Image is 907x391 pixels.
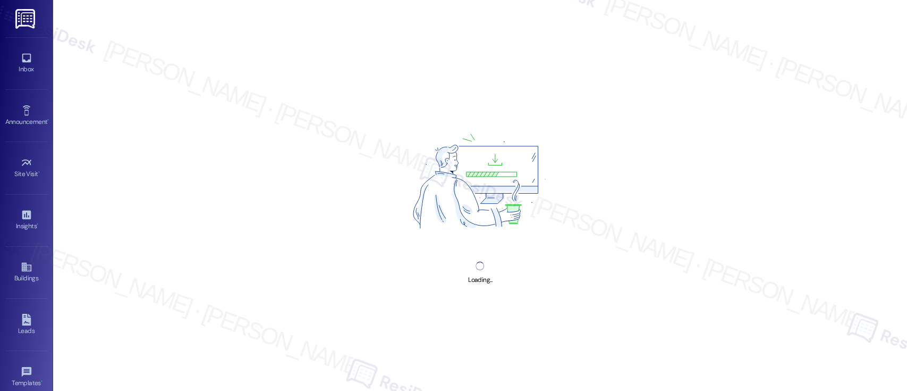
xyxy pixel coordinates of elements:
[5,258,48,287] a: Buildings
[5,49,48,78] a: Inbox
[5,311,48,339] a: Leads
[15,9,37,29] img: ResiDesk Logo
[37,221,38,228] span: •
[41,378,43,385] span: •
[47,117,49,124] span: •
[5,206,48,235] a: Insights •
[38,169,40,176] span: •
[468,274,492,286] div: Loading...
[5,154,48,182] a: Site Visit •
